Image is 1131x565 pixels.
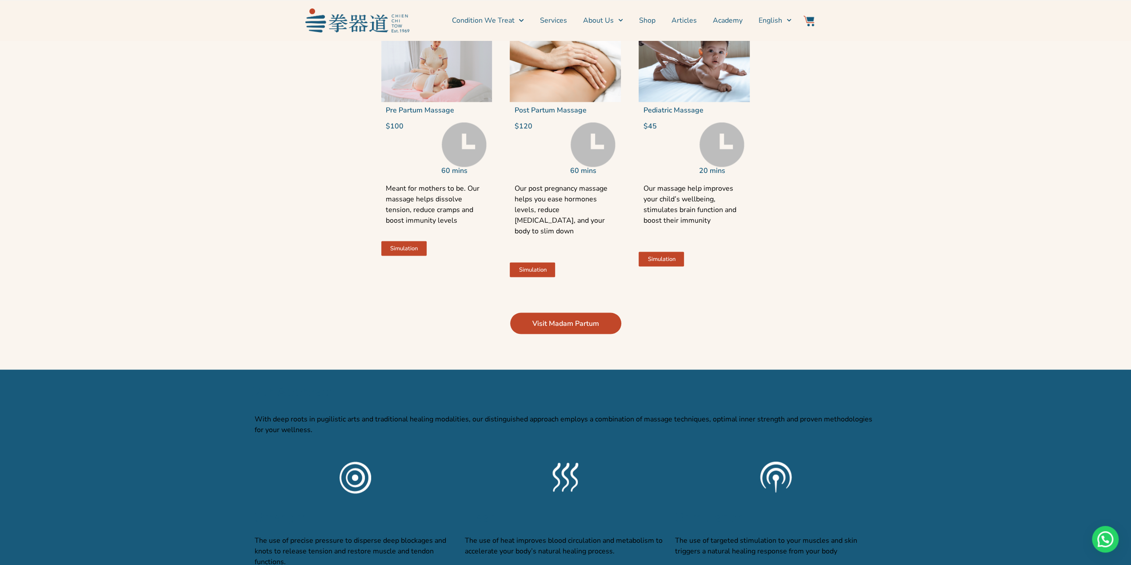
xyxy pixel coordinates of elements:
p: 60 mins [441,167,488,174]
a: Services [540,9,567,32]
span: Simulation [519,267,546,272]
a: About Us [583,9,623,32]
img: Website Icon-03 [803,16,814,26]
a: Academy [713,9,743,32]
p: $120 [514,122,561,129]
span: Visit Madam Partum [532,318,599,329]
a: Shop [639,9,655,32]
a: Condition We Treat [452,9,524,32]
img: Time Grey [442,122,487,167]
p: $100 [386,122,432,129]
img: Time Grey [699,122,744,167]
nav: Menu [414,9,791,32]
a: English [759,9,791,32]
p: 60 mins [570,167,616,174]
h2: Heat [465,509,666,526]
h2: Stimulation [675,509,876,526]
p: 20 mins [699,167,745,174]
span: Simulation [390,245,418,251]
a: Visit Madam Partum [510,313,621,334]
h2: Strength [255,509,456,526]
p: The use of heat improves blood circulation and metabolism to accelerate your body’s natural heali... [465,535,666,556]
a: Simulation [639,252,684,266]
p: Meant for mothers to be. Our massage helps dissolve tension, reduce cramps and boost immunity levels [386,183,488,225]
a: Simulation [510,262,555,277]
p: The use of targeted stimulation to your muscles and skin triggers a natural healing response from... [675,535,876,556]
a: Pre Partum Massage [386,105,454,115]
p: Our post pregnancy massage helps you ease hormones levels, reduce [MEDICAL_DATA], and your body t... [514,183,616,247]
p: $45 [643,122,690,129]
a: Pediatric Massage [643,105,703,115]
span: English [759,15,782,26]
span: Simulation [647,256,675,262]
p: With deep roots in pugilistic arts and traditional healing modalities, our distinguished approach... [255,413,877,435]
a: Post Partum Massage [514,105,586,115]
a: Simulation [381,241,427,256]
p: Our massage help improves your child’s wellbeing, stimulates brain function and boost their immunity [643,183,745,236]
h2: Our Approach [250,383,881,400]
img: Time Grey [571,122,615,167]
a: Articles [671,9,697,32]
